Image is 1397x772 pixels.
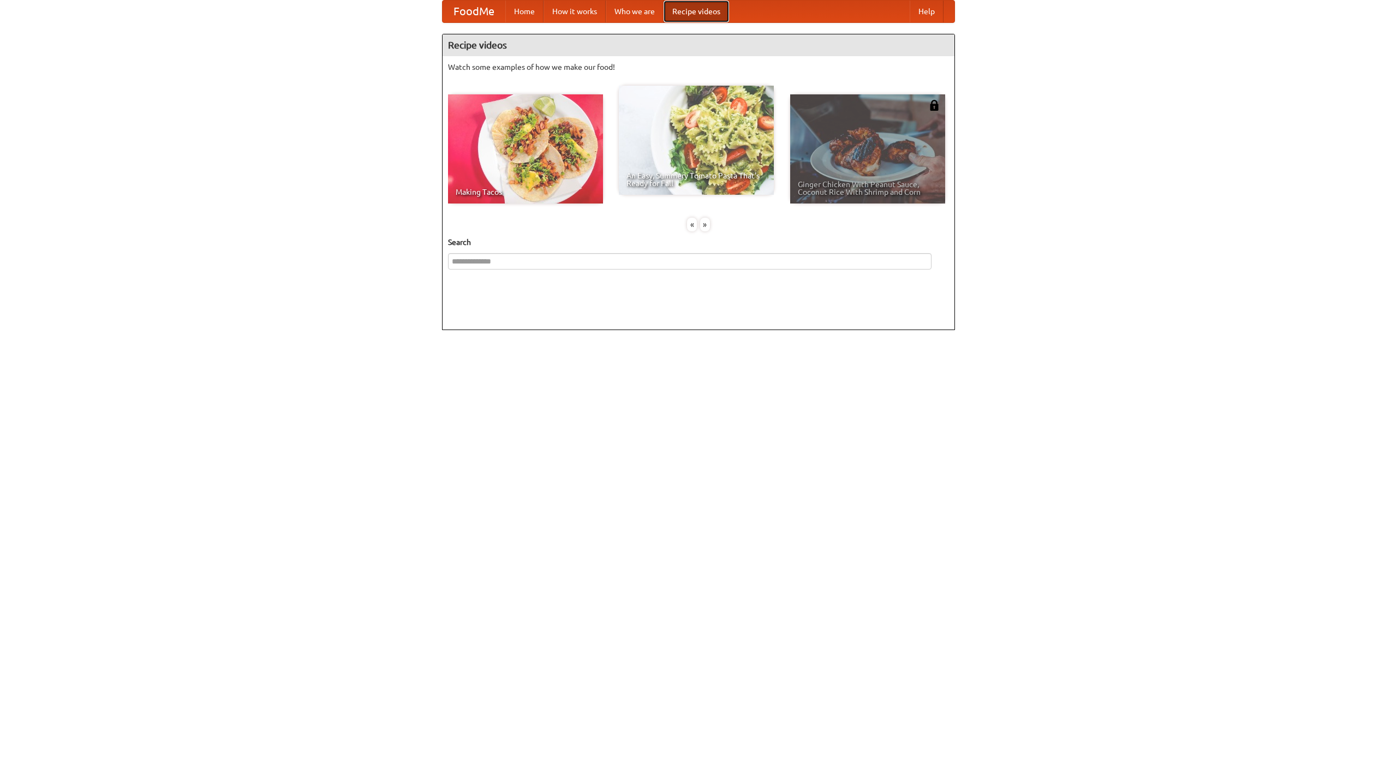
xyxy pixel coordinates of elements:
div: » [700,218,710,231]
span: Making Tacos [456,188,595,196]
a: How it works [544,1,606,22]
a: Who we are [606,1,664,22]
img: 483408.png [929,100,940,111]
a: Help [910,1,944,22]
a: An Easy, Summery Tomato Pasta That's Ready for Fall [619,86,774,195]
a: Making Tacos [448,94,603,204]
h5: Search [448,237,949,248]
div: « [687,218,697,231]
p: Watch some examples of how we make our food! [448,62,949,73]
h4: Recipe videos [443,34,954,56]
span: An Easy, Summery Tomato Pasta That's Ready for Fall [626,172,766,187]
a: FoodMe [443,1,505,22]
a: Home [505,1,544,22]
a: Recipe videos [664,1,729,22]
